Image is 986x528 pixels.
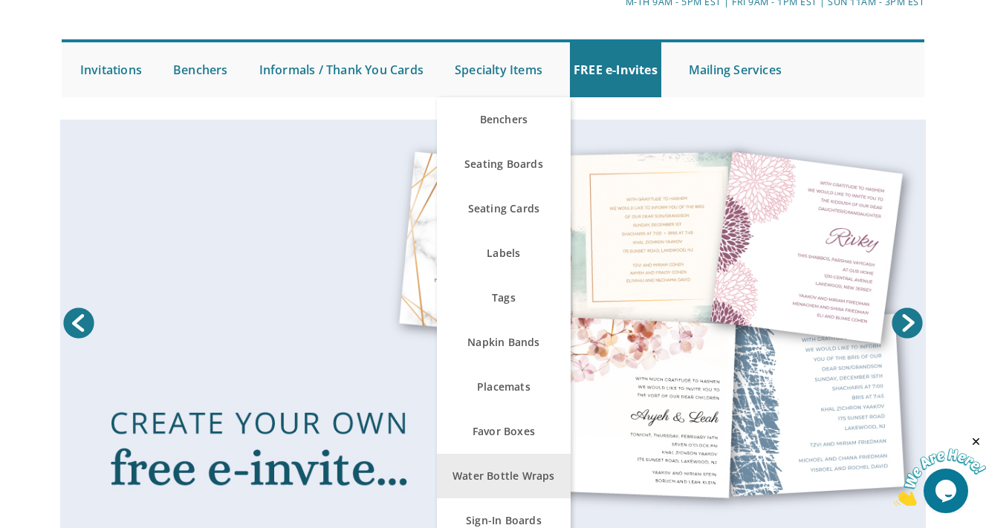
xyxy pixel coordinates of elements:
a: Benchers [169,42,232,97]
a: Napkin Bands [437,320,571,365]
a: Invitations [77,42,146,97]
a: Placemats [437,365,571,409]
a: Labels [437,231,571,276]
a: Informals / Thank You Cards [256,42,427,97]
a: FREE e-Invites [570,42,661,97]
a: Seating Cards [437,186,571,231]
a: Benchers [437,97,571,142]
a: Favor Boxes [437,409,571,454]
a: Tags [437,276,571,320]
a: Water Bottle Wraps [437,454,571,498]
a: Specialty Items [451,42,546,97]
a: Prev [60,304,97,342]
a: Seating Boards [437,142,571,186]
iframe: chat widget [894,435,986,506]
a: Mailing Services [685,42,785,97]
a: Next [889,304,926,342]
